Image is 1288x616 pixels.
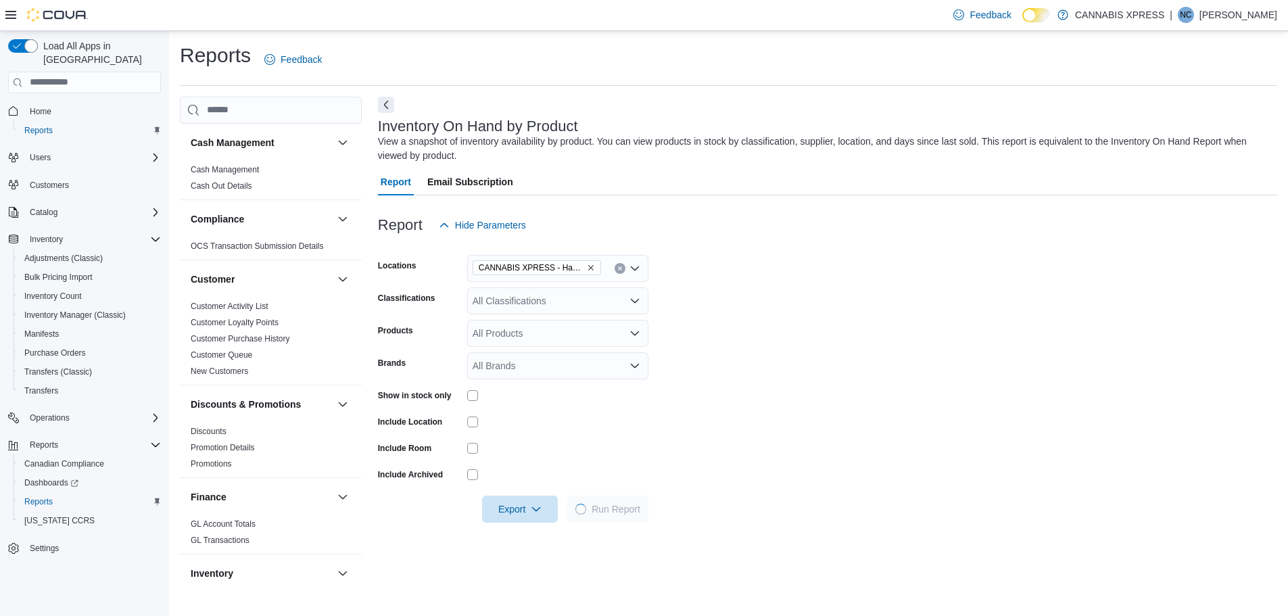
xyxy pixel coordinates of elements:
span: Inventory Manager (Classic) [24,310,126,321]
a: Settings [24,540,64,556]
span: Catalog [24,204,161,220]
button: Clear input [615,263,625,274]
a: OCS Transaction Submission Details [191,241,324,251]
button: Settings [3,538,166,558]
span: Users [30,152,51,163]
span: Export [490,496,550,523]
button: Open list of options [629,295,640,306]
span: Users [24,149,161,166]
h3: Compliance [191,212,244,226]
label: Locations [378,260,416,271]
button: Compliance [191,212,332,226]
span: Canadian Compliance [24,458,104,469]
button: Inventory [3,230,166,249]
span: Customer Queue [191,350,252,360]
button: Canadian Compliance [14,454,166,473]
span: Hide Parameters [455,218,526,232]
span: Settings [30,543,59,554]
a: Inventory Manager (Classic) [19,307,131,323]
button: Finance [335,489,351,505]
span: Canadian Compliance [19,456,161,472]
button: Export [482,496,558,523]
a: Manifests [19,326,64,342]
span: Feedback [970,8,1011,22]
button: Customers [3,175,166,195]
div: Finance [180,516,362,554]
a: Customer Purchase History [191,334,290,343]
span: Reports [30,440,58,450]
a: [US_STATE] CCRS [19,513,100,529]
a: Customer Activity List [191,302,268,311]
div: Compliance [180,238,362,260]
a: Dashboards [14,473,166,492]
button: Hide Parameters [433,212,531,239]
span: Inventory [30,234,63,245]
button: Reports [14,492,166,511]
button: Cash Management [191,136,332,149]
span: Loading [575,502,588,515]
h3: Inventory [191,567,233,580]
button: Finance [191,490,332,504]
span: Operations [24,410,161,426]
label: Classifications [378,293,435,304]
a: Transfers [19,383,64,399]
h3: Cash Management [191,136,275,149]
div: Nathan Chan [1178,7,1194,23]
p: CANNABIS XPRESS [1075,7,1164,23]
h3: Report [378,217,423,233]
a: Promotions [191,459,232,469]
span: Customers [30,180,69,191]
span: Cash Management [191,164,259,175]
span: Home [24,103,161,120]
span: Catalog [30,207,57,218]
span: Inventory [24,231,161,247]
div: Discounts & Promotions [180,423,362,477]
span: Settings [24,540,161,556]
a: GL Transactions [191,536,249,545]
span: Customer Loyalty Points [191,317,279,328]
button: Operations [3,408,166,427]
span: GL Account Totals [191,519,256,529]
span: Transfers [24,385,58,396]
span: Inventory Count [19,288,161,304]
a: Promotion Details [191,443,255,452]
div: Cash Management [180,162,362,199]
input: Dark Mode [1022,8,1051,22]
button: Inventory [335,565,351,582]
button: Home [3,101,166,121]
span: Transfers [19,383,161,399]
a: Cash Management [191,165,259,174]
button: Next [378,97,394,113]
button: Discounts & Promotions [191,398,332,411]
button: Adjustments (Classic) [14,249,166,268]
span: Load All Apps in [GEOGRAPHIC_DATA] [38,39,161,66]
span: Dashboards [24,477,78,488]
span: Cash Out Details [191,181,252,191]
span: Reports [19,122,161,139]
a: Customer Loyalty Points [191,318,279,327]
a: Feedback [259,46,327,73]
span: Reports [24,437,161,453]
span: Feedback [281,53,322,66]
a: Customer Queue [191,350,252,360]
button: Open list of options [629,263,640,274]
label: Products [378,325,413,336]
span: Report [381,168,411,195]
span: Discounts [191,426,226,437]
label: Brands [378,358,406,369]
span: Purchase Orders [19,345,161,361]
a: Feedback [948,1,1016,28]
div: Customer [180,298,362,385]
button: Transfers [14,381,166,400]
a: Home [24,103,57,120]
a: Cash Out Details [191,181,252,191]
span: Washington CCRS [19,513,161,529]
span: Manifests [24,329,59,339]
button: Reports [3,435,166,454]
button: Inventory Manager (Classic) [14,306,166,325]
button: Reports [14,121,166,140]
button: LoadingRun Report [567,496,648,523]
span: Promotions [191,458,232,469]
button: Customer [191,273,332,286]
